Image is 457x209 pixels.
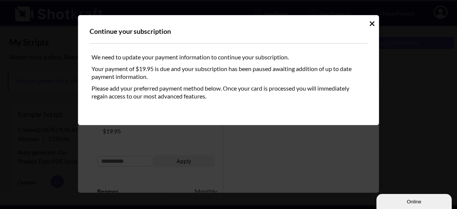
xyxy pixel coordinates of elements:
div: Continue your subscription [90,27,367,36]
div: We need to update your payment information to continue your subscription. [90,51,367,63]
div: Idle Modal [78,15,379,125]
div: Please add your preferred payment method below. Once your card is processed you will immediately ... [90,82,367,110]
iframe: chat widget [376,192,453,209]
div: Your payment of $19.95 is due and your subscription has been paused awaiting addition of up to da... [90,63,367,82]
